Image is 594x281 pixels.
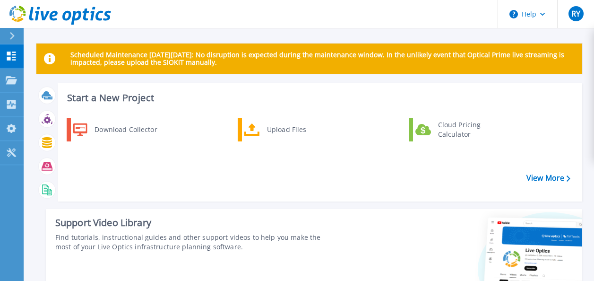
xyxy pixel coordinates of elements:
a: View More [526,174,570,183]
a: Upload Files [238,118,335,141]
div: Find tutorials, instructional guides and other support videos to help you make the most of your L... [55,233,334,252]
div: Support Video Library [55,217,334,229]
div: Upload Files [262,120,332,139]
div: Cloud Pricing Calculator [433,120,503,139]
span: RY [571,10,580,18]
a: Download Collector [67,118,164,141]
p: Scheduled Maintenance [DATE][DATE]: No disruption is expected during the maintenance window. In t... [70,51,575,66]
div: Download Collector [90,120,161,139]
a: Cloud Pricing Calculator [409,118,506,141]
h3: Start a New Project [67,93,570,103]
